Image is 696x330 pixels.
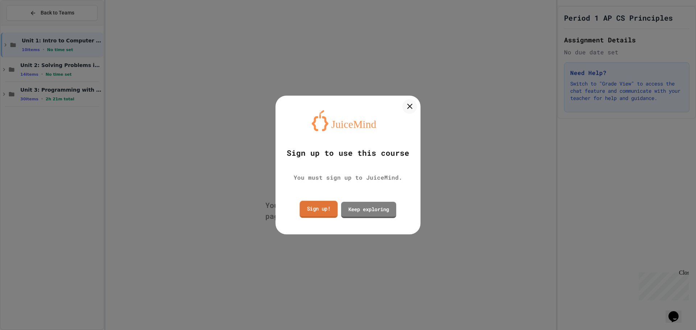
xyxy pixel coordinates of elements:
a: Keep exploring [341,202,396,218]
div: Chat with us now!Close [3,3,50,46]
a: Sign up! [300,201,338,218]
div: Sign up to use this course [287,147,409,159]
div: You must sign up to JuiceMind. [294,173,402,182]
img: logo-orange.svg [312,110,384,131]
